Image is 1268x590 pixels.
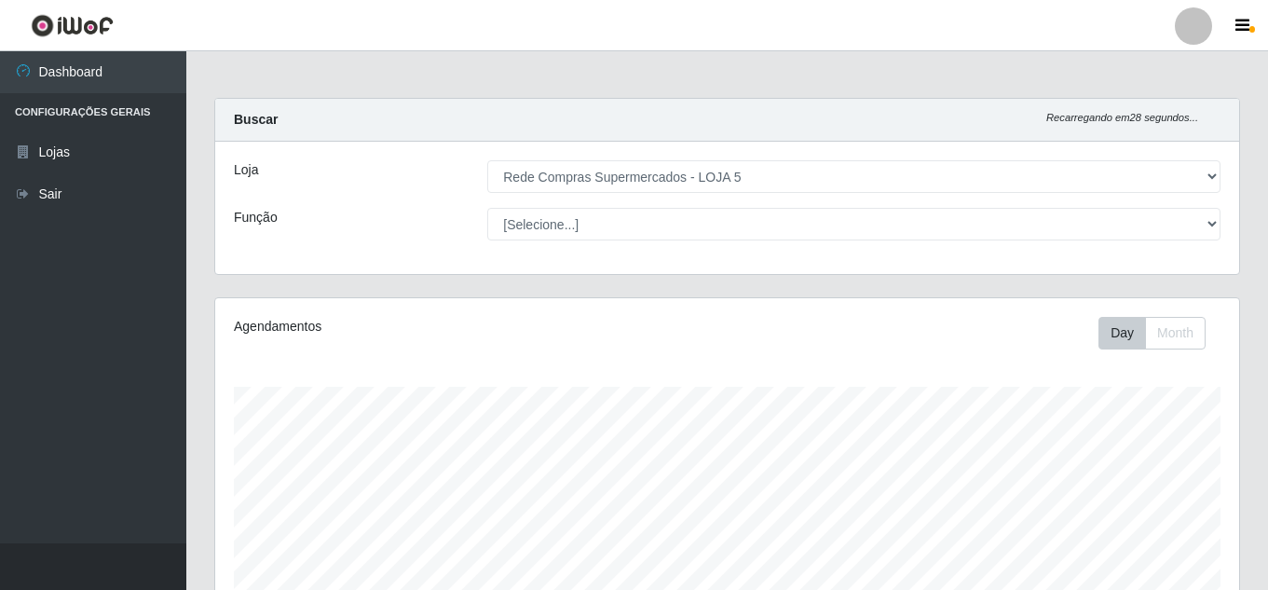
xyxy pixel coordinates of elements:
[31,14,114,37] img: CoreUI Logo
[1098,317,1206,350] div: First group
[234,112,278,127] strong: Buscar
[1098,317,1220,350] div: Toolbar with button groups
[1145,317,1206,350] button: Month
[234,160,258,180] label: Loja
[1046,112,1198,123] i: Recarregando em 28 segundos...
[234,317,629,336] div: Agendamentos
[1098,317,1146,350] button: Day
[234,208,278,227] label: Função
